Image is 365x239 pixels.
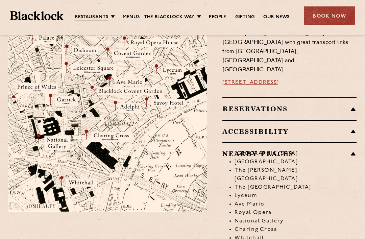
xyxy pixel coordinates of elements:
[235,209,357,217] li: Royal Opera
[235,166,357,183] li: The [PERSON_NAME][GEOGRAPHIC_DATA]
[10,11,64,20] img: BL_Textured_Logo-footer-cropped.svg
[222,80,279,85] a: [STREET_ADDRESS]
[144,14,194,21] a: The Blacklock Way
[263,14,290,21] a: Our News
[235,149,357,158] li: [GEOGRAPHIC_DATA]
[235,225,357,234] li: Charing Cross
[235,14,254,21] a: Gifting
[222,31,348,73] span: Located just off [GEOGRAPHIC_DATA] in [GEOGRAPHIC_DATA] with great transport links from [GEOGRAPH...
[304,6,355,25] div: Book Now
[222,150,357,158] h2: Nearby Places
[235,200,357,209] li: Ave Mario
[235,158,357,166] li: [GEOGRAPHIC_DATA]
[222,105,357,113] h2: Reservations
[235,192,357,200] li: Lyceum
[75,14,108,21] a: Restaurants
[123,14,140,21] a: Menus
[235,217,357,225] li: National Gallery
[235,183,357,192] li: The [GEOGRAPHIC_DATA]
[209,14,226,21] a: People
[222,127,357,136] h2: Accessibility
[8,2,207,211] img: Covent-Garden-nearby-places-map-1.jpg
